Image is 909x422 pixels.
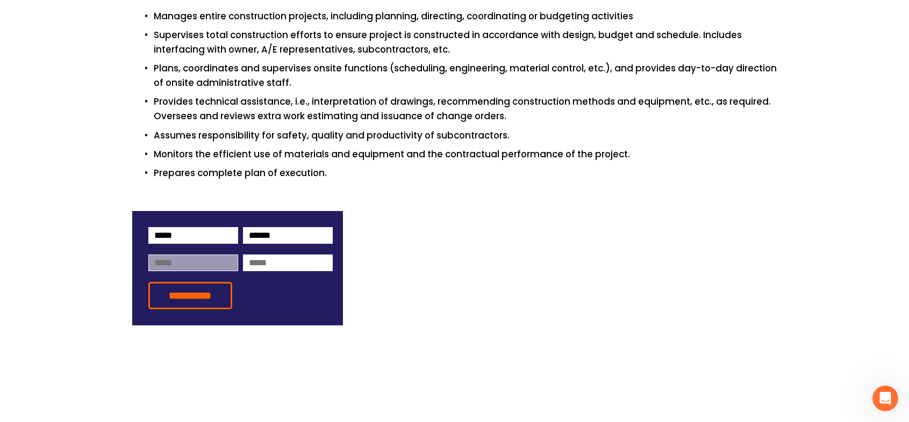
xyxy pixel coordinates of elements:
p: Plans, coordinates and supervises onsite functions (scheduling, engineering, material control, et... [154,61,777,90]
p: Supervises total construction efforts to ensure project is constructed in accordance with design,... [154,28,777,57]
p: Monitors the efficient use of materials and equipment and the contractual performance of the proj... [154,147,777,162]
p: Manages entire construction projects, including planning, directing, coordinating or budgeting ac... [154,9,777,24]
p: Provides technical assistance, i.e., interpretation of drawings, recommending construction method... [154,94,777,123]
p: Prepares complete plan of execution. [154,166,777,180]
p: Assumes responsibility for safety, quality and productivity of subcontractors. [154,128,777,143]
iframe: Intercom live chat [872,385,898,411]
